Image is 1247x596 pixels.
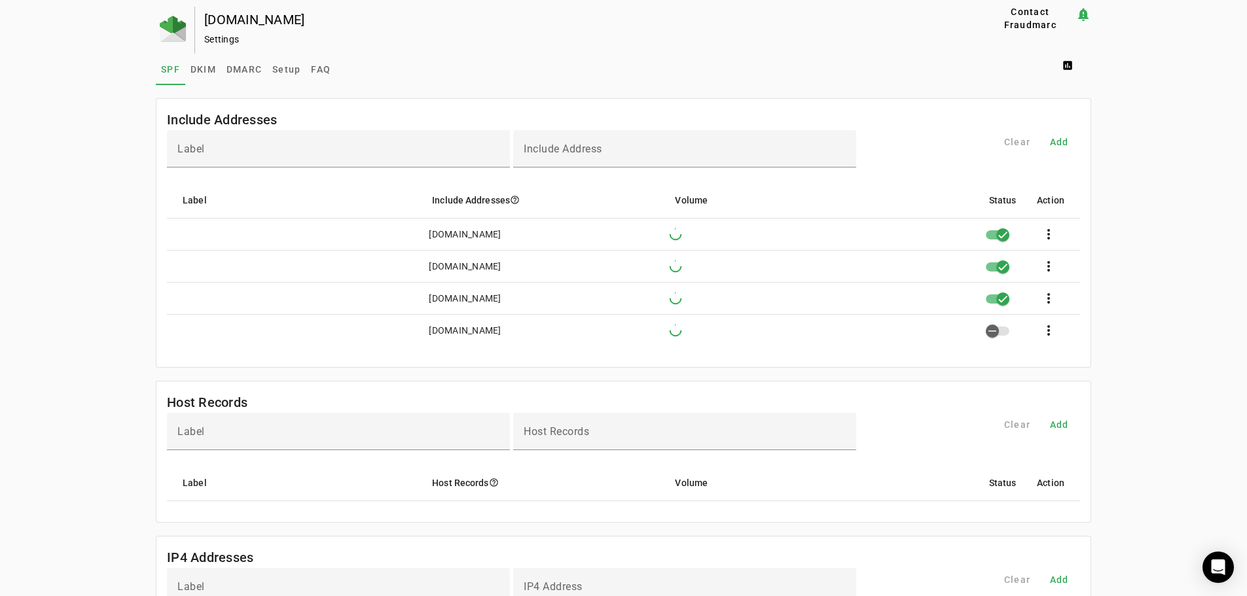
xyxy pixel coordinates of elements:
i: help_outline [489,478,499,487]
mat-label: Label [177,425,205,438]
mat-label: Host Records [524,425,589,438]
a: FAQ [306,54,336,85]
div: [DOMAIN_NAME] [204,13,943,26]
mat-header-cell: Status [979,465,1027,501]
mat-card-title: Include Addresses [167,109,277,130]
span: SPF [161,65,180,74]
span: Add [1050,418,1069,431]
span: DKIM [190,65,216,74]
div: [DOMAIN_NAME] [429,228,501,241]
div: [DOMAIN_NAME] [429,260,501,273]
button: Contact Fraudmarc [985,7,1075,30]
div: [DOMAIN_NAME] [429,324,501,337]
mat-label: Label [177,580,205,593]
i: help_outline [510,195,520,205]
mat-label: IP4 Address [524,580,583,593]
span: Contact Fraudmarc [990,5,1070,31]
mat-header-cell: Include Addresses [422,182,664,219]
mat-label: Label [177,143,205,155]
div: Settings [204,33,943,46]
mat-header-cell: Action [1026,465,1080,501]
mat-card-title: Host Records [167,392,247,413]
fm-list-table: Include Addresses [156,98,1091,368]
mat-card-title: IP4 Addresses [167,547,253,568]
a: Setup [267,54,306,85]
button: Add [1038,130,1080,154]
a: DMARC [221,54,267,85]
button: Add [1038,413,1080,436]
mat-header-cell: Action [1026,182,1080,219]
img: Fraudmarc Logo [160,16,186,42]
mat-label: Include Address [524,143,602,155]
span: Setup [272,65,300,74]
button: Add [1038,568,1080,591]
a: DKIM [185,54,221,85]
div: Open Intercom Messenger [1202,552,1234,583]
fm-list-table: Host Records [156,381,1091,523]
mat-header-cell: Volume [664,465,978,501]
mat-header-cell: Host Records [422,465,664,501]
mat-header-cell: Label [167,465,422,501]
span: Add [1050,135,1069,149]
span: DMARC [226,65,262,74]
span: Add [1050,573,1069,586]
a: SPF [156,54,185,85]
mat-header-cell: Status [979,182,1027,219]
mat-icon: notification_important [1075,7,1091,22]
mat-header-cell: Volume [664,182,978,219]
span: FAQ [311,65,331,74]
mat-header-cell: Label [167,182,422,219]
div: [DOMAIN_NAME] [429,292,501,305]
